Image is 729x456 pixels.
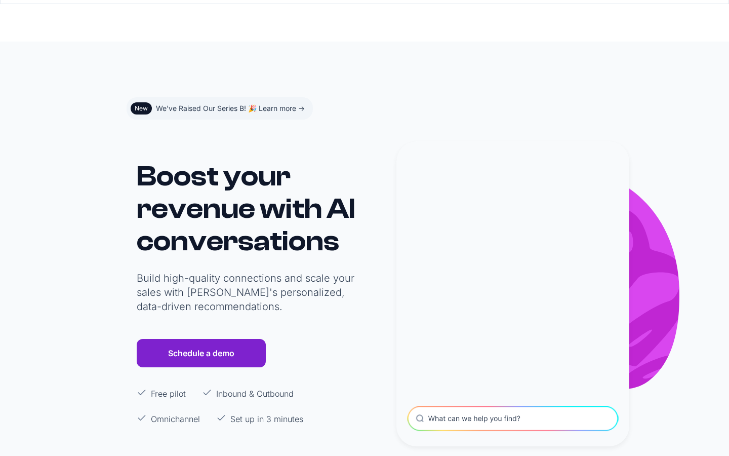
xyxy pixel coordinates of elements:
[137,339,266,367] a: Schedule a demo
[151,413,200,425] p: Omnichannel
[137,271,359,314] p: Build high-quality connections and scale your sales with [PERSON_NAME]'s personalized, data-drive...
[135,104,148,112] div: New
[151,388,186,400] p: Free pilot
[10,437,61,452] aside: Language selected: English
[216,388,294,400] p: Inbound & Outbound
[230,413,303,425] p: Set up in 3 minutes
[137,160,359,257] h1: Boost your revenue with AI conversations
[127,97,313,120] a: NewWe've Raised Our Series B! 🎉 Learn more ->
[156,101,305,116] div: We've Raised Our Series B! 🎉 Learn more ->
[20,438,61,452] ul: Language list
